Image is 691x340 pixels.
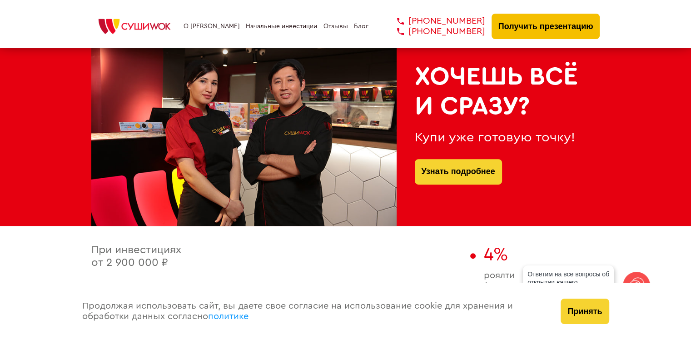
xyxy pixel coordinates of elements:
[184,23,240,30] a: О [PERSON_NAME]
[383,26,485,37] a: [PHONE_NUMBER]
[323,23,348,30] a: Отзывы
[415,159,502,185] button: Узнать подробнее
[208,312,249,321] a: политике
[91,245,181,268] span: При инвестициях от 2 900 000 ₽
[492,14,600,39] button: Получить презентацию
[73,283,552,340] div: Продолжая использовать сайт, вы даете свое согласие на использование cookie для хранения и обрабо...
[354,23,368,30] a: Блог
[383,16,485,26] a: [PHONE_NUMBER]
[91,16,178,36] img: СУШИWOK
[484,270,600,291] span: роялти (ежемесячный платеж)
[523,265,614,299] div: Ответим на все вопросы об открытии вашего [PERSON_NAME]!
[484,245,508,264] span: 4%
[415,62,582,121] h2: Хочешь всё и сразу?
[246,23,317,30] a: Начальные инвестиции
[415,130,582,145] div: Купи уже готовую точку!
[422,159,495,185] a: Узнать подробнее
[561,299,609,324] button: Принять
